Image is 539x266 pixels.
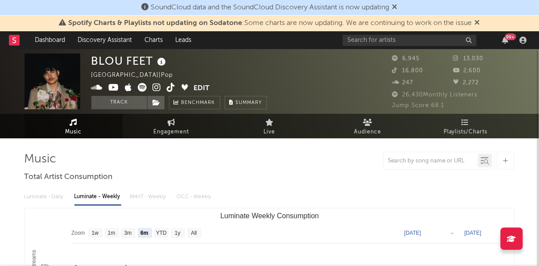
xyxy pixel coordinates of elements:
[175,230,181,237] text: 1y
[25,172,113,183] span: Total Artist Consumption
[465,230,481,236] text: [DATE]
[138,31,169,49] a: Charts
[225,96,267,109] button: Summary
[453,56,484,62] span: 13,030
[453,68,481,74] span: 2,600
[453,80,479,86] span: 2,272
[91,96,147,109] button: Track
[392,80,414,86] span: 247
[65,127,82,137] span: Music
[319,114,417,138] a: Audience
[69,20,472,27] span: : Some charts are now updating. We are continuing to work on the issue
[392,4,398,11] span: Dismiss
[392,56,420,62] span: 6,945
[194,83,210,94] button: Edit
[449,230,455,236] text: →
[221,114,319,138] a: Live
[71,31,138,49] a: Discovery Assistant
[91,54,169,68] div: BLOU FEET
[417,114,515,138] a: Playlists/Charts
[505,33,516,40] div: 99 +
[74,189,121,204] div: Luminate - Weekly
[71,230,85,237] text: Zoom
[123,114,221,138] a: Engagement
[91,70,184,81] div: [GEOGRAPHIC_DATA] | Pop
[475,20,480,27] span: Dismiss
[392,68,424,74] span: 16,800
[444,127,488,137] span: Playlists/Charts
[343,35,477,46] input: Search for artists
[25,114,123,138] a: Music
[69,20,243,27] span: Spotify Charts & Playlists not updating on Sodatone
[29,31,71,49] a: Dashboard
[140,230,148,237] text: 6m
[181,98,215,108] span: Benchmark
[392,92,478,98] span: 26,430 Monthly Listeners
[154,127,189,137] span: Engagement
[156,230,166,237] text: YTD
[236,100,262,105] span: Summary
[169,31,197,49] a: Leads
[169,96,220,109] a: Benchmark
[264,127,276,137] span: Live
[124,230,132,237] text: 3m
[220,212,319,220] text: Luminate Weekly Consumption
[191,230,197,237] text: All
[151,4,390,11] span: SoundCloud data and the SoundCloud Discovery Assistant is now updating
[384,158,478,165] input: Search by song name or URL
[354,127,381,137] span: Audience
[107,230,115,237] text: 1m
[91,230,99,237] text: 1w
[392,103,444,108] span: Jump Score: 68.1
[502,37,509,44] button: 99+
[404,230,421,236] text: [DATE]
